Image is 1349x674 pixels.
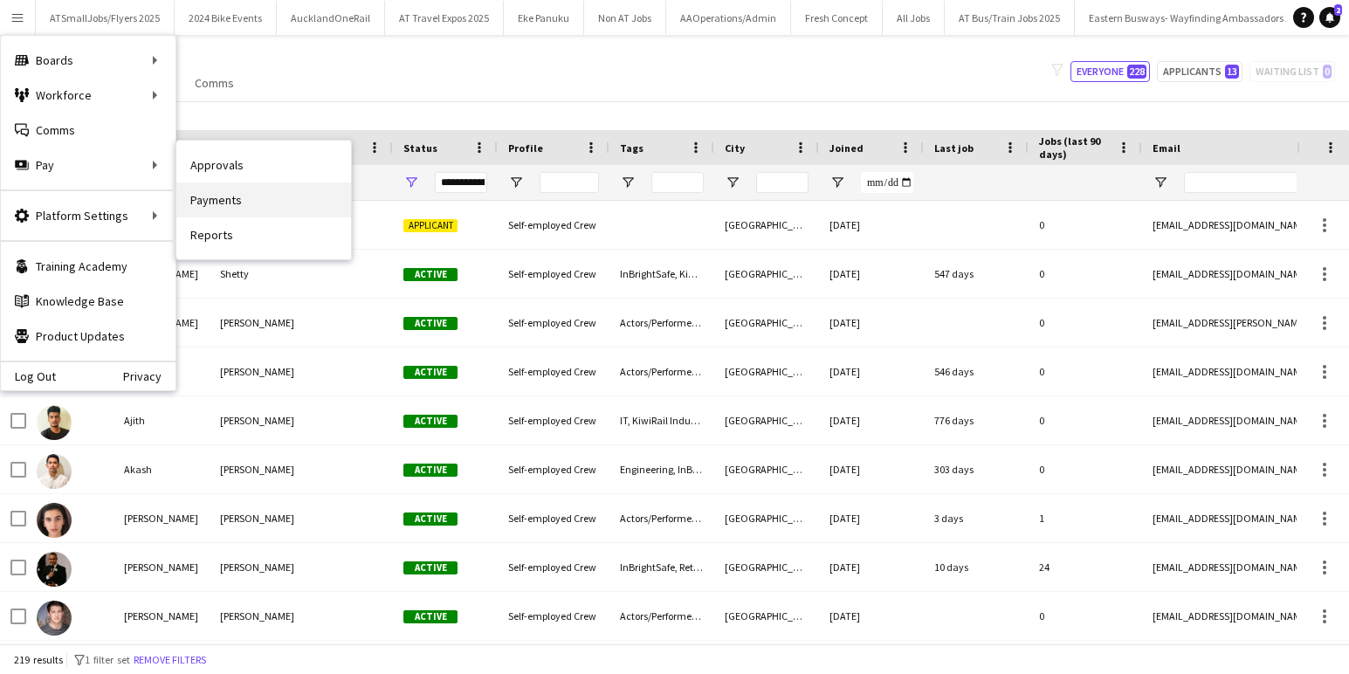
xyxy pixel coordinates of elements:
div: Self-employed Crew [498,396,609,444]
div: [GEOGRAPHIC_DATA] [714,299,819,347]
div: [GEOGRAPHIC_DATA] [714,543,819,591]
span: 1 filter set [85,653,130,666]
button: 2024 Bike Events [175,1,277,35]
span: Active [403,317,458,330]
div: [GEOGRAPHIC_DATA] [714,494,819,542]
input: Tags Filter Input [651,172,704,193]
span: 13 [1225,65,1239,79]
div: 0 [1029,299,1142,347]
span: Jobs (last 90 days) [1039,134,1111,161]
div: [DATE] [819,347,924,395]
span: 2 [1334,4,1342,16]
div: [GEOGRAPHIC_DATA] [714,592,819,640]
div: [PERSON_NAME] [114,592,210,640]
img: Akash Dewangan [37,454,72,489]
div: Akash [114,445,210,493]
button: ATSmallJobs/Flyers 2025 [36,1,175,35]
div: Platform Settings [1,198,176,233]
div: 10 days [924,543,1029,591]
div: [GEOGRAPHIC_DATA] [714,250,819,298]
div: [PERSON_NAME] [210,396,306,444]
span: Status [403,141,437,155]
div: [PERSON_NAME] [210,445,306,493]
span: Active [403,610,458,623]
div: [PERSON_NAME] [114,543,210,591]
button: Open Filter Menu [508,175,524,190]
button: Eke Panuku [504,1,584,35]
span: Profile [508,141,543,155]
div: [PERSON_NAME] [114,494,210,542]
div: [PERSON_NAME] [210,592,306,640]
div: Self-employed Crew [498,445,609,493]
div: [PERSON_NAME] [210,347,306,395]
div: Actors/Performers, Customer Service, Event/Film Crew, Hospitality [609,299,714,347]
button: All Jobs [883,1,945,35]
div: Ajith [114,396,210,444]
div: 547 days [924,250,1029,298]
div: [GEOGRAPHIC_DATA] [714,445,819,493]
button: AucklandOneRail [277,1,385,35]
a: Payments [176,182,351,217]
div: [DATE] [819,494,924,542]
a: Log Out [1,369,56,383]
div: [DATE] [819,299,924,347]
a: Comms [188,72,241,94]
span: Active [403,268,458,281]
button: AAOperations/Admin [666,1,791,35]
span: Last job [934,141,974,155]
div: 0 [1029,347,1142,395]
button: Open Filter Menu [620,175,636,190]
div: [DATE] [819,543,924,591]
div: 0 [1029,396,1142,444]
span: City [725,141,745,155]
div: [DATE] [819,201,924,249]
button: Remove filters [130,650,210,670]
div: InBrightSafe, KiwiRail Inducted, Languages-Hindi, TL [609,250,714,298]
div: [DATE] [819,250,924,298]
div: Self-employed Crew [498,592,609,640]
div: [DATE] [819,396,924,444]
div: 0 [1029,445,1142,493]
img: Alex Bartley [37,552,72,587]
button: Open Filter Menu [829,175,845,190]
a: 2 [1319,7,1340,28]
input: City Filter Input [756,172,809,193]
div: 0 [1029,201,1142,249]
div: Self-employed Crew [498,250,609,298]
div: IT, KiwiRail Inducted, Languages-Hindi, NotBrightSafe [609,396,714,444]
div: Self-employed Crew [498,543,609,591]
div: 24 [1029,543,1142,591]
div: Self-employed Crew [498,494,609,542]
span: Email [1153,141,1180,155]
div: [GEOGRAPHIC_DATA] [714,396,819,444]
a: Knowledge Base [1,284,176,319]
button: AT Travel Expos 2025 [385,1,504,35]
div: [PERSON_NAME] [210,494,306,542]
span: 228 [1127,65,1146,79]
button: Open Filter Menu [1153,175,1168,190]
div: Actors/Performers, NoRecordedJobs, NotBrightSafe [609,592,714,640]
a: Product Updates [1,319,176,354]
div: Self-employed Crew [498,201,609,249]
div: 303 days [924,445,1029,493]
button: Everyone228 [1070,61,1150,82]
button: Open Filter Menu [725,175,740,190]
div: [PERSON_NAME] [210,299,306,347]
span: Active [403,561,458,574]
img: Alex Walker [37,601,72,636]
img: Aleisha Wallabh-Smith [37,503,72,538]
a: Training Academy [1,249,176,284]
div: Pay [1,148,176,182]
div: [GEOGRAPHIC_DATA] [714,201,819,249]
a: Approvals [176,148,351,182]
a: Comms [1,113,176,148]
button: Eastern Busways- Wayfinding Ambassadors 2024 [1075,1,1321,35]
div: 546 days [924,347,1029,395]
button: AT Bus/Train Jobs 2025 [945,1,1075,35]
button: Applicants13 [1157,61,1242,82]
div: 3 days [924,494,1029,542]
div: [PERSON_NAME] [210,543,306,591]
div: 1 [1029,494,1142,542]
button: Open Filter Menu [403,175,419,190]
span: Active [403,415,458,428]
